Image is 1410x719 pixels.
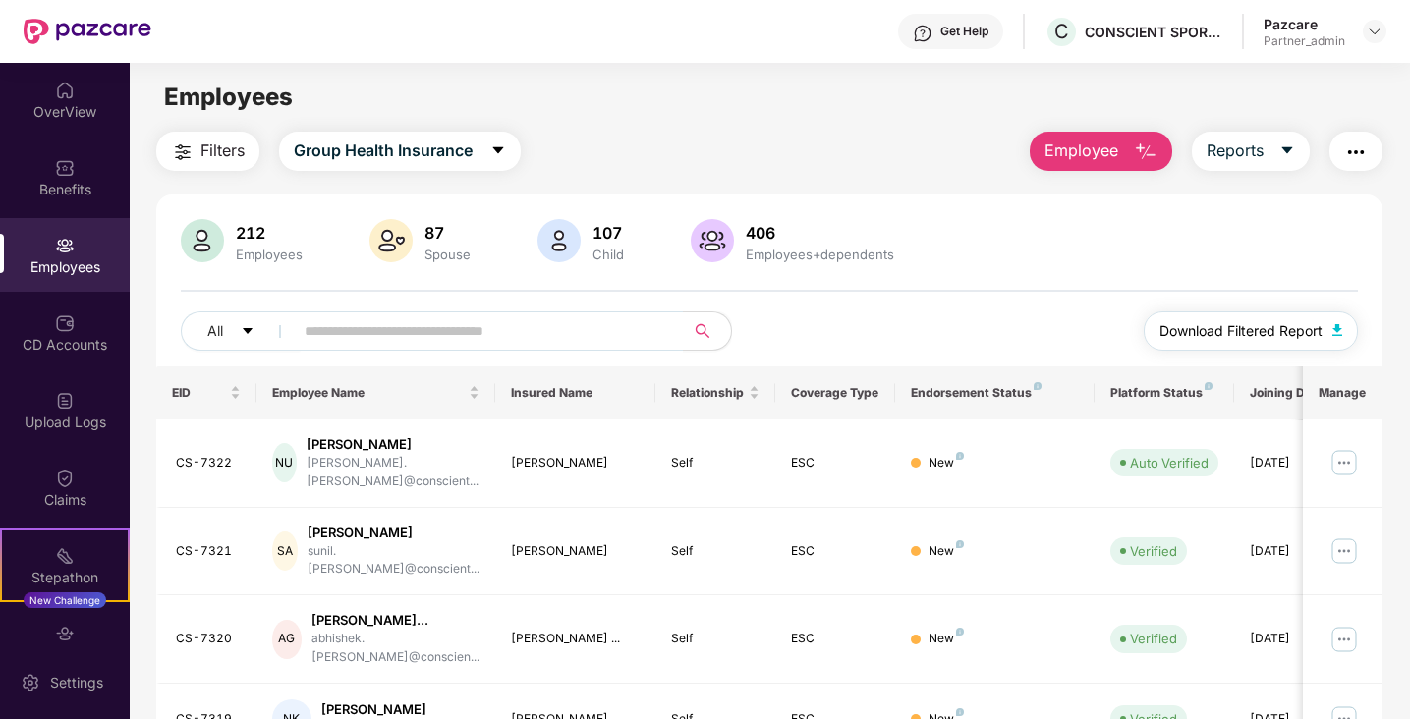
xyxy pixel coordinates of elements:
div: NU [272,443,297,482]
div: sunil.[PERSON_NAME]@conscient... [308,542,479,580]
span: Employee Name [272,385,466,401]
img: svg+xml;base64,PHN2ZyBpZD0iU2V0dGluZy0yMHgyMCIgeG1sbnM9Imh0dHA6Ly93d3cudzMub3JnLzIwMDAvc3ZnIiB3aW... [21,673,40,692]
div: [PERSON_NAME] [511,542,640,561]
div: ESC [791,630,879,648]
div: New [929,454,964,472]
span: Download Filtered Report [1159,320,1323,342]
img: svg+xml;base64,PHN2ZyB4bWxucz0iaHR0cDovL3d3dy53My5vcmcvMjAwMC9zdmciIHdpZHRoPSI4IiBoZWlnaHQ9IjgiIH... [1205,382,1213,390]
div: [PERSON_NAME]... [311,611,479,630]
div: Self [671,454,760,472]
th: Relationship [655,366,775,419]
th: Coverage Type [775,366,895,419]
div: 107 [589,223,628,243]
div: Settings [44,673,109,692]
img: svg+xml;base64,PHN2ZyBpZD0iVXBsb2FkX0xvZ3MiIGRhdGEtbmFtZT0iVXBsb2FkIExvZ3MiIHhtbG5zPSJodHRwOi8vd3... [55,391,75,411]
div: CS-7320 [176,630,241,648]
div: Verified [1130,541,1177,561]
span: Relationship [671,385,745,401]
div: Verified [1130,629,1177,648]
img: svg+xml;base64,PHN2ZyB4bWxucz0iaHR0cDovL3d3dy53My5vcmcvMjAwMC9zdmciIHdpZHRoPSI4IiBoZWlnaHQ9IjgiIH... [956,708,964,716]
div: SA [272,531,299,571]
img: manageButton [1328,624,1360,655]
img: svg+xml;base64,PHN2ZyBpZD0iQ2xhaW0iIHhtbG5zPSJodHRwOi8vd3d3LnczLm9yZy8yMDAwL3N2ZyIgd2lkdGg9IjIwIi... [55,469,75,488]
div: Stepathon [2,568,128,587]
th: Manage [1303,366,1382,419]
div: [DATE] [1250,454,1338,472]
div: Partner_admin [1264,33,1345,49]
div: Auto Verified [1130,453,1209,472]
div: Pazcare [1264,15,1345,33]
img: svg+xml;base64,PHN2ZyBpZD0iQ0RfQWNjb3VudHMiIGRhdGEtbmFtZT0iQ0QgQWNjb3VudHMiIHhtbG5zPSJodHRwOi8vd3... [55,313,75,333]
button: Download Filtered Report [1144,311,1358,351]
img: svg+xml;base64,PHN2ZyB4bWxucz0iaHR0cDovL3d3dy53My5vcmcvMjAwMC9zdmciIHhtbG5zOnhsaW5rPSJodHRwOi8vd3... [181,219,224,262]
span: caret-down [241,324,254,340]
img: svg+xml;base64,PHN2ZyBpZD0iSGVscC0zMngzMiIgeG1sbnM9Imh0dHA6Ly93d3cudzMub3JnLzIwMDAvc3ZnIiB3aWR0aD... [913,24,932,43]
span: EID [172,385,226,401]
img: svg+xml;base64,PHN2ZyB4bWxucz0iaHR0cDovL3d3dy53My5vcmcvMjAwMC9zdmciIHdpZHRoPSI4IiBoZWlnaHQ9IjgiIH... [956,628,964,636]
img: svg+xml;base64,PHN2ZyBpZD0iRW1wbG95ZWVzIiB4bWxucz0iaHR0cDovL3d3dy53My5vcmcvMjAwMC9zdmciIHdpZHRoPS... [55,236,75,255]
span: C [1054,20,1069,43]
button: Reportscaret-down [1192,132,1310,171]
div: Child [589,247,628,262]
div: Employees+dependents [742,247,898,262]
span: search [683,323,721,339]
button: Filters [156,132,259,171]
button: Group Health Insurancecaret-down [279,132,521,171]
img: svg+xml;base64,PHN2ZyB4bWxucz0iaHR0cDovL3d3dy53My5vcmcvMjAwMC9zdmciIHdpZHRoPSIyMSIgaGVpZ2h0PSIyMC... [55,546,75,566]
img: svg+xml;base64,PHN2ZyBpZD0iQmVuZWZpdHMiIHhtbG5zPSJodHRwOi8vd3d3LnczLm9yZy8yMDAwL3N2ZyIgd2lkdGg9Ij... [55,158,75,178]
div: Self [671,542,760,561]
div: Spouse [421,247,475,262]
img: svg+xml;base64,PHN2ZyBpZD0iSG9tZSIgeG1sbnM9Imh0dHA6Ly93d3cudzMub3JnLzIwMDAvc3ZnIiB3aWR0aD0iMjAiIG... [55,81,75,100]
div: Employees [232,247,307,262]
div: [PERSON_NAME] [321,700,463,719]
div: Self [671,630,760,648]
button: Allcaret-down [181,311,301,351]
span: Employee [1044,138,1118,163]
div: 406 [742,223,898,243]
img: manageButton [1328,535,1360,567]
span: caret-down [1279,142,1295,160]
div: CS-7321 [176,542,241,561]
div: [PERSON_NAME] [511,454,640,472]
th: Insured Name [495,366,655,419]
div: [DATE] [1250,630,1338,648]
div: AG [272,620,302,659]
img: svg+xml;base64,PHN2ZyB4bWxucz0iaHR0cDovL3d3dy53My5vcmcvMjAwMC9zdmciIHhtbG5zOnhsaW5rPSJodHRwOi8vd3... [691,219,734,262]
div: CONSCIENT SPORTS LLP [1085,23,1222,41]
div: [PERSON_NAME].[PERSON_NAME]@conscient... [307,454,479,491]
div: ESC [791,454,879,472]
img: svg+xml;base64,PHN2ZyB4bWxucz0iaHR0cDovL3d3dy53My5vcmcvMjAwMC9zdmciIHdpZHRoPSIyNCIgaGVpZ2h0PSIyNC... [1344,140,1368,164]
img: svg+xml;base64,PHN2ZyB4bWxucz0iaHR0cDovL3d3dy53My5vcmcvMjAwMC9zdmciIHhtbG5zOnhsaW5rPSJodHRwOi8vd3... [537,219,581,262]
span: Group Health Insurance [294,138,473,163]
img: svg+xml;base64,PHN2ZyB4bWxucz0iaHR0cDovL3d3dy53My5vcmcvMjAwMC9zdmciIHdpZHRoPSI4IiBoZWlnaHQ9IjgiIH... [956,540,964,548]
img: New Pazcare Logo [24,19,151,44]
img: svg+xml;base64,PHN2ZyBpZD0iRHJvcGRvd24tMzJ4MzIiIHhtbG5zPSJodHRwOi8vd3d3LnczLm9yZy8yMDAwL3N2ZyIgd2... [1367,24,1382,39]
span: All [207,320,223,342]
div: abhishek.[PERSON_NAME]@conscien... [311,630,479,667]
div: New [929,630,964,648]
div: ESC [791,542,879,561]
img: svg+xml;base64,PHN2ZyB4bWxucz0iaHR0cDovL3d3dy53My5vcmcvMjAwMC9zdmciIHdpZHRoPSI4IiBoZWlnaHQ9IjgiIH... [1034,382,1042,390]
span: caret-down [490,142,506,160]
div: CS-7322 [176,454,241,472]
span: Employees [164,83,293,111]
img: manageButton [1328,447,1360,478]
div: 212 [232,223,307,243]
div: Get Help [940,24,988,39]
img: svg+xml;base64,PHN2ZyBpZD0iRW5kb3JzZW1lbnRzIiB4bWxucz0iaHR0cDovL3d3dy53My5vcmcvMjAwMC9zdmciIHdpZH... [55,624,75,643]
span: Reports [1207,138,1264,163]
th: Employee Name [256,366,496,419]
img: svg+xml;base64,PHN2ZyB4bWxucz0iaHR0cDovL3d3dy53My5vcmcvMjAwMC9zdmciIHhtbG5zOnhsaW5rPSJodHRwOi8vd3... [1332,324,1342,336]
div: [PERSON_NAME] [307,435,479,454]
span: Filters [200,138,245,163]
div: [PERSON_NAME] ... [511,630,640,648]
button: Employee [1030,132,1172,171]
th: Joining Date [1234,366,1354,419]
img: svg+xml;base64,PHN2ZyB4bWxucz0iaHR0cDovL3d3dy53My5vcmcvMjAwMC9zdmciIHhtbG5zOnhsaW5rPSJodHRwOi8vd3... [369,219,413,262]
button: search [683,311,732,351]
div: 87 [421,223,475,243]
div: Endorsement Status [911,385,1079,401]
div: New [929,542,964,561]
div: Platform Status [1110,385,1218,401]
div: [DATE] [1250,542,1338,561]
